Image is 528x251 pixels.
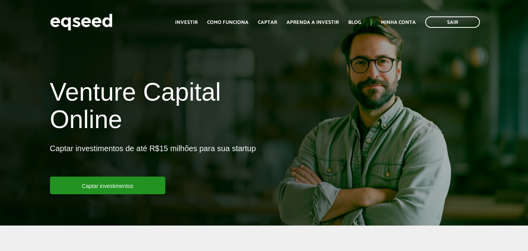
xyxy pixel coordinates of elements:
a: Minha conta [381,20,416,25]
h1: Venture Capital Online [50,78,258,137]
a: Como funciona [207,20,249,25]
a: Sair [425,16,480,28]
a: Investir [175,20,198,25]
a: Aprenda a investir [286,20,339,25]
a: Blog [348,20,361,25]
p: Captar investimentos de até R$15 milhões para sua startup [50,144,256,177]
img: EqSeed [50,12,113,33]
a: Captar investimentos [50,177,166,194]
a: Captar [258,20,277,25]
